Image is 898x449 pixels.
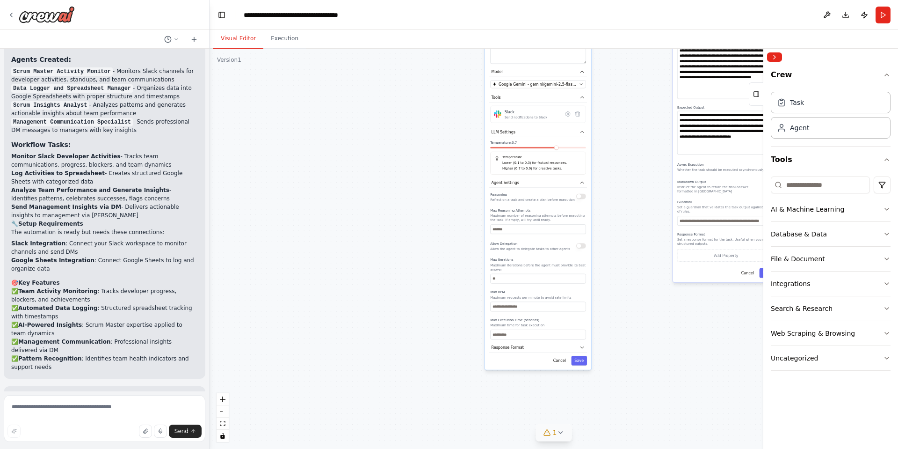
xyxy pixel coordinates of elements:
[738,268,757,278] button: Cancel
[677,249,775,261] button: Add Property
[677,180,706,184] span: Markdown Output
[18,305,97,311] strong: Automated Data Logging
[11,153,121,160] strong: Monitor Slack Developer Activities
[490,258,586,262] label: Max Iterations
[790,98,804,107] div: Task
[18,339,111,345] strong: Management Communication
[217,56,241,64] div: Version 1
[7,425,21,438] button: Improve this prompt
[489,67,587,77] button: Model
[11,84,198,101] li: - Organizes data into Google Spreadsheets with proper structure and timestamps
[553,428,557,437] span: 1
[677,163,704,167] span: Async Execution
[174,427,188,435] span: Send
[492,180,519,185] span: Agent Settings
[490,318,586,322] label: Max Execution Time (seconds)
[187,34,202,45] button: Start a new chat
[490,80,586,88] button: Google Gemini - gemini/gemini-2.5-flash ([PERSON_NAME])
[760,49,767,449] button: Toggle Sidebar
[494,110,501,118] img: Slack
[213,29,263,49] button: Visual Editor
[11,204,121,210] strong: Send Management Insights via DM
[244,10,369,20] nav: breadcrumb
[677,185,765,193] p: Instruct the agent to return the final answer formatted in [GEOGRAPHIC_DATA]
[492,129,515,134] span: LLM Settings
[11,287,198,371] p: ✅ : Tracks developer progress, blockers, and achievements ✅ : Structured spreadsheet tracking wit...
[563,109,573,119] button: Configure tool
[771,353,818,363] div: Uncategorized
[489,93,587,103] button: Tools
[217,418,229,430] button: fit view
[505,109,548,114] div: Slack
[215,8,228,22] button: Hide left sidebar
[677,105,775,110] label: Expected Output
[492,69,503,74] span: Model
[677,168,765,172] p: Whether the task should be executed asynchronously.
[217,430,229,442] button: toggle interactivity
[505,115,548,119] div: Send notifications to Slack
[490,290,586,294] label: Max RPM
[18,221,83,227] strong: Setup Requirements
[11,187,169,193] strong: Analyze Team Performance and Generate Insights
[573,109,583,119] button: Delete tool
[263,29,306,49] button: Execution
[771,346,891,370] button: Uncategorized
[11,152,198,169] li: - Tracks team communications, progress, blockers, and team dynamics
[492,95,501,100] span: Tools
[18,355,81,362] strong: Pattern Recognition
[502,166,581,171] p: Higher (0.7 to 0.9) for creative tasks.
[11,84,133,93] code: Data Logger and Spreadsheet Manager
[217,393,229,442] div: React Flow controls
[11,67,113,76] code: Scrum Master Activity Monitor
[489,127,587,137] button: LLM Settings
[11,203,198,220] li: - Delivers actionable insights to management via [PERSON_NAME]
[18,322,82,328] strong: AI-Powered Insights
[790,123,809,132] div: Agent
[11,169,198,186] li: - Creates structured Google Sheets with categorized data
[771,197,891,221] button: AI & Machine Learning
[771,247,891,271] button: File & Document
[771,321,891,346] button: Web Scraping & Browsing
[499,81,577,87] span: Google Gemini - gemini/gemini-2.5-flash (Gemini Bravi)
[490,323,586,327] p: Maximum time for task execution
[139,425,152,438] button: Upload files
[18,280,60,286] strong: Key Features
[767,52,782,62] button: Collapse right sidebar
[11,279,198,287] h2: 🎯
[11,118,198,134] li: - Sends professional DM messages to managers with key insights
[490,140,517,145] span: Temperature: 0.7
[492,345,524,350] span: Response Format
[490,263,586,272] p: Maximum iterations before the agent must provide its best answer
[11,239,198,256] li: : Connect your Slack workspace to monitor channels and send DMs
[217,393,229,405] button: zoom in
[677,205,775,213] p: Set a guardrail that validates the task output against a set of rules.
[536,424,572,442] button: 1
[11,186,198,203] li: - Identifies patterns, celebrates successes, flags concerns
[160,34,183,45] button: Switch to previous chat
[217,405,229,418] button: zoom out
[771,296,891,321] button: Search & Research
[11,56,71,63] strong: Agents Created:
[19,6,75,23] img: Logo
[11,67,198,84] li: - Monitors Slack channels for developer activities, standups, and team communications
[11,257,94,264] strong: Google Sheets Integration
[550,356,569,366] button: Cancel
[11,256,198,273] li: : Connect Google Sheets to log and organize data
[18,288,97,294] strong: Team Activity Monitoring
[771,205,844,214] div: AI & Machine Learning
[11,101,198,118] li: - Analyzes patterns and generates actionable insights about team performance
[771,279,810,288] div: Integrations
[490,192,507,196] span: Reasoning
[677,237,775,246] p: Set a response format for the task. Useful when you need structured outputs.
[11,220,198,228] h2: 🔧
[11,141,71,148] strong: Workflow Tasks:
[771,66,891,88] button: Crew
[771,304,833,313] div: Search & Research
[771,329,855,338] div: Web Scraping & Browsing
[771,88,891,146] div: Crew
[11,170,105,177] strong: Log Activities to Spreadsheet
[490,208,586,213] label: Max Reasoning Attempts
[490,295,586,300] p: Maximum requests per minute to avoid rate limits
[771,254,825,264] div: File & Document
[495,155,581,159] h5: Temperature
